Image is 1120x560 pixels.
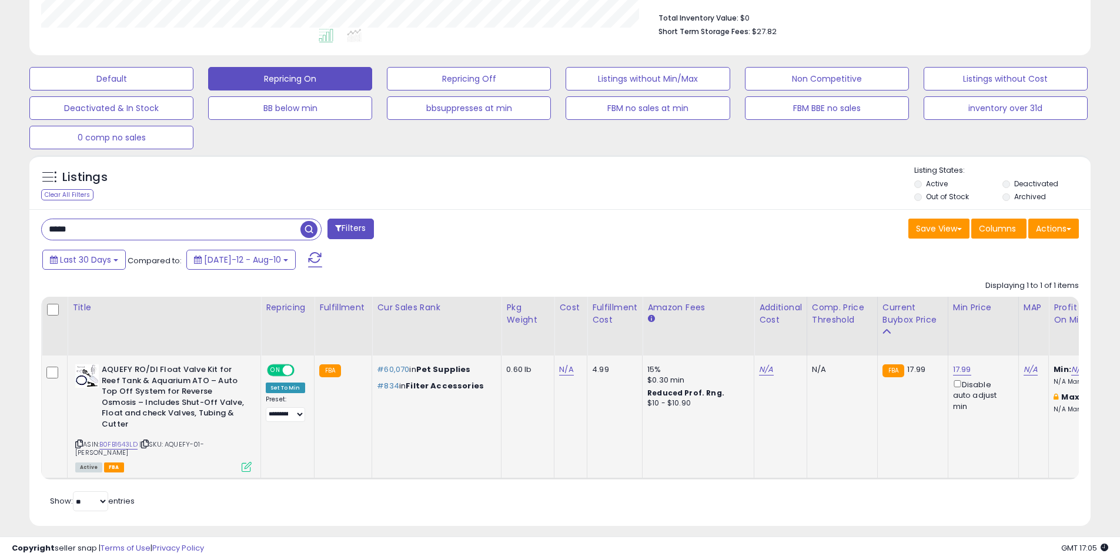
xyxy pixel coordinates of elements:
div: seller snap | | [12,543,204,554]
small: FBA [319,364,341,377]
a: N/A [559,364,573,375]
span: OFF [293,365,312,375]
button: Non Competitive [745,67,909,90]
div: Current Buybox Price [882,301,943,326]
span: Filter Accessories [406,380,484,391]
div: Displaying 1 to 1 of 1 items [985,280,1079,291]
strong: Copyright [12,542,55,554]
small: Amazon Fees. [647,314,654,324]
div: Repricing [266,301,309,314]
label: Out of Stock [926,192,969,202]
button: Default [29,67,193,90]
b: Reduced Prof. Rng. [647,388,724,398]
button: Save View [908,219,969,239]
div: Cur Sales Rank [377,301,496,314]
div: Fulfillment [319,301,367,314]
div: MAP [1024,301,1044,314]
label: Deactivated [1014,179,1058,189]
li: $0 [658,10,1070,24]
button: Columns [971,219,1027,239]
button: Repricing Off [387,67,551,90]
p: Listing States: [914,165,1091,176]
div: Amazon Fees [647,301,749,314]
label: Archived [1014,192,1046,202]
a: Terms of Use [101,542,151,554]
button: [DATE]-12 - Aug-10 [186,250,296,270]
div: Clear All Filters [41,189,93,200]
div: $0.30 min [647,375,745,385]
span: #60,070 [377,364,409,375]
a: N/A [1024,364,1038,375]
small: FBA [882,364,904,377]
button: FBM no sales at min [566,96,730,120]
a: B0FB1643LD [99,440,138,450]
span: Show: entries [50,495,135,507]
b: Min: [1054,364,1071,375]
span: #834 [377,380,399,391]
b: Max: [1061,391,1082,403]
button: Deactivated & In Stock [29,96,193,120]
p: in [377,364,492,375]
div: Additional Cost [759,301,802,326]
div: Cost [559,301,582,314]
button: BB below min [208,96,372,120]
div: Title [72,301,256,314]
b: Total Inventory Value: [658,13,738,23]
img: 41nMQ-Lvn6L._SL40_.jpg [75,364,99,388]
button: FBM BBE no sales [745,96,909,120]
div: N/A [812,364,868,375]
b: AQUEFY RO/DI Float Valve Kit for Reef Tank & Aquarium ATO – Auto Top Off System for Reverse Osmos... [102,364,245,432]
button: Listings without Cost [924,67,1088,90]
a: N/A [1071,364,1085,375]
button: inventory over 31d [924,96,1088,120]
span: 2025-09-10 17:05 GMT [1061,542,1108,554]
span: | SKU: AQUEFY-01-[PERSON_NAME] [75,440,204,457]
div: Pkg Weight [506,301,549,326]
b: Short Term Storage Fees: [658,26,750,36]
span: ON [268,365,283,375]
span: All listings currently available for purchase on Amazon [75,462,102,472]
button: Filters [327,219,373,239]
div: 4.99 [592,364,633,375]
button: Repricing On [208,67,372,90]
button: 0 comp no sales [29,126,193,149]
span: FBA [104,462,124,472]
div: Set To Min [266,383,305,393]
div: Fulfillment Cost [592,301,637,326]
a: 17.99 [953,364,971,375]
div: ASIN: [75,364,252,471]
button: Listings without Min/Max [566,67,730,90]
span: Pet Supplies [416,364,471,375]
div: Min Price [953,301,1014,314]
div: 0.60 lb [506,364,545,375]
span: [DATE]-12 - Aug-10 [204,254,281,266]
div: Disable auto adjust min [953,378,1009,412]
label: Active [926,179,948,189]
a: N/A [759,364,773,375]
span: Columns [979,223,1016,234]
button: Last 30 Days [42,250,126,270]
div: $10 - $10.90 [647,398,745,408]
button: Actions [1028,219,1079,239]
button: bbsuppresses at min [387,96,551,120]
h5: Listings [62,169,108,186]
span: $27.82 [752,26,777,37]
span: 17.99 [907,364,925,375]
p: in [377,381,492,391]
div: Preset: [266,395,305,422]
span: Last 30 Days [60,254,111,266]
span: Compared to: [128,255,182,266]
div: 15% [647,364,745,375]
div: Comp. Price Threshold [812,301,872,326]
a: Privacy Policy [152,542,204,554]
